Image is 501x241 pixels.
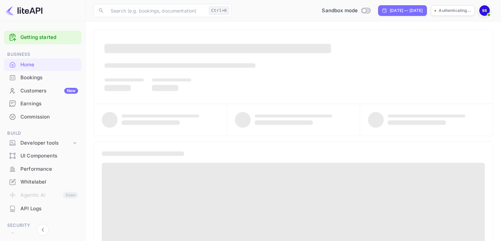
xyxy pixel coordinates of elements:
div: Ctrl+K [209,6,229,15]
div: Commission [20,113,78,121]
div: Developer tools [20,139,71,147]
a: API Logs [4,202,81,215]
img: Sandeep Singh Sikarwar [479,5,490,16]
span: Business [4,51,81,58]
a: Earnings [4,97,81,110]
a: Home [4,58,81,71]
a: UI Components [4,150,81,162]
p: Authenticating... [439,8,471,14]
div: API Logs [20,205,78,213]
div: Performance [20,165,78,173]
div: Bookings [4,71,81,84]
a: Getting started [20,34,78,41]
div: Getting started [4,31,81,44]
div: Customers [20,87,78,95]
div: Home [20,61,78,69]
span: Security [4,222,81,229]
img: LiteAPI logo [5,5,42,16]
div: UI Components [20,152,78,160]
div: [DATE] — [DATE] [390,8,423,14]
div: Earnings [20,100,78,108]
div: Developer tools [4,137,81,149]
div: Whitelabel [20,178,78,186]
div: Click to change the date range period [378,5,427,16]
a: Performance [4,163,81,175]
div: Earnings [4,97,81,110]
div: Fraud management [20,232,78,239]
div: New [64,88,78,94]
button: Collapse navigation [37,224,49,236]
input: Search (e.g. bookings, documentation) [107,4,206,17]
div: Switch to Production mode [319,7,373,15]
a: CustomersNew [4,85,81,97]
div: UI Components [4,150,81,162]
a: Commission [4,111,81,123]
a: Whitelabel [4,176,81,188]
span: Sandbox mode [322,7,358,15]
div: API Logs [4,202,81,215]
a: Bookings [4,71,81,84]
div: Bookings [20,74,78,82]
span: Build [4,130,81,137]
